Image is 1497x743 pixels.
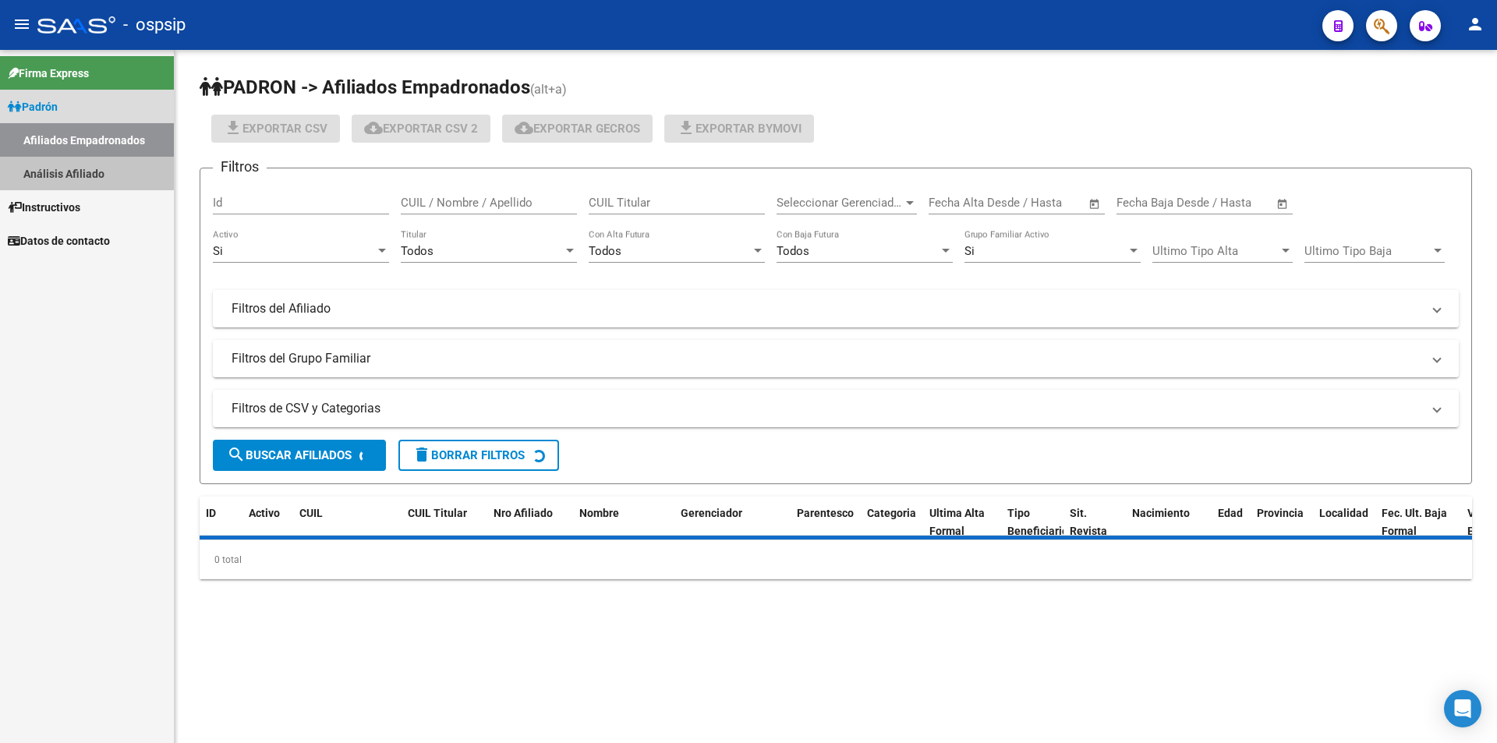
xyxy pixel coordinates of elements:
[1319,507,1368,519] span: Localidad
[1274,195,1292,213] button: Open calendar
[677,122,802,136] span: Exportar Bymovi
[573,497,674,548] datatable-header-cell: Nombre
[12,15,31,34] mat-icon: menu
[579,507,619,519] span: Nombre
[1063,497,1126,548] datatable-header-cell: Sit. Revista
[227,445,246,464] mat-icon: search
[487,497,573,548] datatable-header-cell: Nro Afiliado
[1070,507,1107,537] span: Sit. Revista
[293,497,379,548] datatable-header-cell: CUIL
[664,115,814,143] button: Exportar Bymovi
[797,507,854,519] span: Parentesco
[589,244,621,258] span: Todos
[515,122,640,136] span: Exportar GECROS
[200,497,242,548] datatable-header-cell: ID
[224,119,242,137] mat-icon: file_download
[677,119,695,137] mat-icon: file_download
[213,156,267,178] h3: Filtros
[777,196,903,210] span: Seleccionar Gerenciador
[299,507,323,519] span: CUIL
[402,497,487,548] datatable-header-cell: CUIL Titular
[1251,497,1313,548] datatable-header-cell: Provincia
[1382,507,1447,537] span: Fec. Ult. Baja Formal
[1375,497,1461,548] datatable-header-cell: Fec. Ult. Baja Formal
[232,350,1421,367] mat-panel-title: Filtros del Grupo Familiar
[867,507,916,519] span: Categoria
[398,440,559,471] button: Borrar Filtros
[494,507,553,519] span: Nro Afiliado
[1218,507,1243,519] span: Edad
[213,440,386,471] button: Buscar Afiliados
[1257,507,1304,519] span: Provincia
[502,115,653,143] button: Exportar GECROS
[1313,497,1375,548] datatable-header-cell: Localidad
[352,115,490,143] button: Exportar CSV 2
[401,244,434,258] span: Todos
[1126,497,1212,548] datatable-header-cell: Nacimiento
[1007,507,1068,537] span: Tipo Beneficiario
[1304,244,1431,258] span: Ultimo Tipo Baja
[200,76,530,98] span: PADRON -> Afiliados Empadronados
[8,232,110,249] span: Datos de contacto
[1117,196,1167,210] input: Start date
[929,507,985,537] span: Ultima Alta Formal
[1001,497,1063,548] datatable-header-cell: Tipo Beneficiario
[929,196,979,210] input: Start date
[213,340,1459,377] mat-expansion-panel-header: Filtros del Grupo Familiar
[515,119,533,137] mat-icon: cloud_download
[227,448,352,462] span: Buscar Afiliados
[123,8,186,42] span: - ospsip
[681,507,742,519] span: Gerenciador
[232,400,1421,417] mat-panel-title: Filtros de CSV y Categorias
[1132,507,1190,519] span: Nacimiento
[923,497,1001,548] datatable-header-cell: Ultima Alta Formal
[249,507,280,519] span: Activo
[8,65,89,82] span: Firma Express
[791,497,861,548] datatable-header-cell: Parentesco
[8,199,80,216] span: Instructivos
[1444,690,1481,727] div: Open Intercom Messenger
[1212,497,1251,548] datatable-header-cell: Edad
[964,244,975,258] span: Si
[206,507,216,519] span: ID
[213,390,1459,427] mat-expansion-panel-header: Filtros de CSV y Categorias
[674,497,768,548] datatable-header-cell: Gerenciador
[777,244,809,258] span: Todos
[213,244,223,258] span: Si
[993,196,1069,210] input: End date
[364,122,478,136] span: Exportar CSV 2
[530,82,567,97] span: (alt+a)
[408,507,467,519] span: CUIL Titular
[364,119,383,137] mat-icon: cloud_download
[861,497,923,548] datatable-header-cell: Categoria
[412,448,525,462] span: Borrar Filtros
[1181,196,1257,210] input: End date
[1152,244,1279,258] span: Ultimo Tipo Alta
[213,290,1459,327] mat-expansion-panel-header: Filtros del Afiliado
[8,98,58,115] span: Padrón
[412,445,431,464] mat-icon: delete
[242,497,293,548] datatable-header-cell: Activo
[211,115,340,143] button: Exportar CSV
[1466,15,1485,34] mat-icon: person
[200,540,1472,579] div: 0 total
[232,300,1421,317] mat-panel-title: Filtros del Afiliado
[224,122,327,136] span: Exportar CSV
[1086,195,1104,213] button: Open calendar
